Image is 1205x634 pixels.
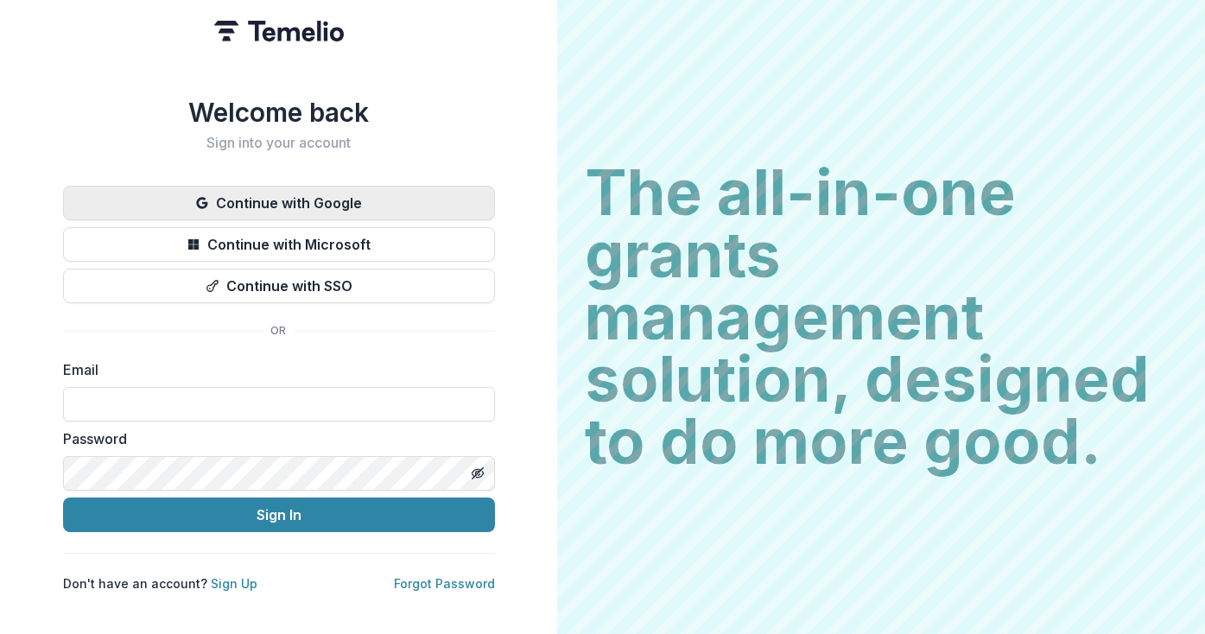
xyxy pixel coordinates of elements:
[211,576,257,591] a: Sign Up
[63,498,495,532] button: Sign In
[63,186,495,220] button: Continue with Google
[63,269,495,303] button: Continue with SSO
[214,21,344,41] img: Temelio
[63,135,495,151] h2: Sign into your account
[464,460,492,487] button: Toggle password visibility
[63,574,257,593] p: Don't have an account?
[63,227,495,262] button: Continue with Microsoft
[394,576,495,591] a: Forgot Password
[63,428,485,449] label: Password
[63,359,485,380] label: Email
[63,97,495,128] h1: Welcome back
